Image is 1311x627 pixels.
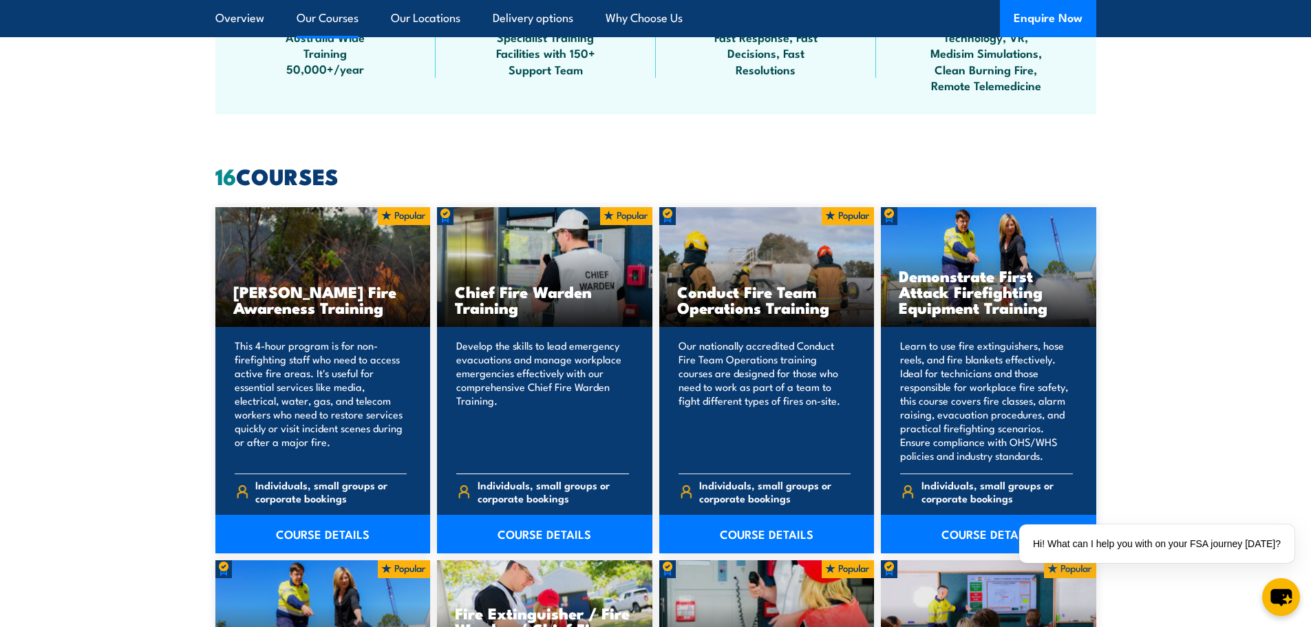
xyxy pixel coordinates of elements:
p: Develop the skills to lead emergency evacuations and manage workplace emergencies effectively wit... [456,339,629,463]
span: Individuals, small groups or corporate bookings [255,478,407,504]
span: Individuals, small groups or corporate bookings [921,478,1073,504]
a: COURSE DETAILS [215,515,431,553]
span: Technology, VR, Medisim Simulations, Clean Burning Fire, Remote Telemedicine [924,29,1048,94]
span: Australia Wide Training 50,000+/year [264,29,387,77]
h3: Conduct Fire Team Operations Training [677,284,857,315]
p: Learn to use fire extinguishers, hose reels, and fire blankets effectively. Ideal for technicians... [900,339,1073,463]
a: COURSE DETAILS [659,515,875,553]
h2: COURSES [215,166,1096,185]
h3: [PERSON_NAME] Fire Awareness Training [233,284,413,315]
span: Fast Response, Fast Decisions, Fast Resolutions [704,29,828,77]
h3: Chief Fire Warden Training [455,284,635,315]
p: Our nationally accredited Conduct Fire Team Operations training courses are designed for those wh... [679,339,851,463]
a: COURSE DETAILS [437,515,652,553]
strong: 16 [215,158,236,193]
span: Specialist Training Facilities with 150+ Support Team [484,29,608,77]
button: chat-button [1262,578,1300,616]
div: Hi! What can I help you with on your FSA journey [DATE]? [1019,524,1294,563]
a: COURSE DETAILS [881,515,1096,553]
span: Individuals, small groups or corporate bookings [699,478,851,504]
p: This 4-hour program is for non-firefighting staff who need to access active fire areas. It's usef... [235,339,407,463]
span: Individuals, small groups or corporate bookings [478,478,629,504]
h3: Demonstrate First Attack Firefighting Equipment Training [899,268,1078,315]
